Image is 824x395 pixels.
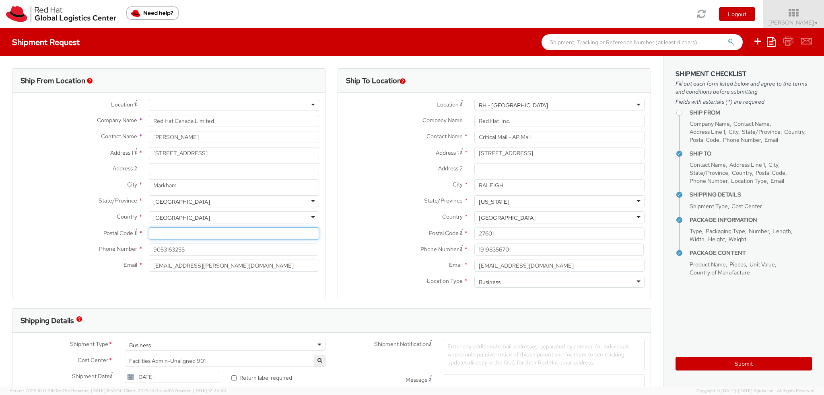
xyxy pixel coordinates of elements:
span: Shipment Date [72,372,110,381]
span: Message [406,376,428,383]
span: Country [732,169,752,176]
span: Length [772,227,791,235]
span: Address 1 [110,149,133,156]
span: Email [764,136,778,143]
div: [GEOGRAPHIC_DATA] [153,198,210,206]
button: Submit [676,357,812,370]
span: Enter any additional email addresses, separated by comma, for individuals who should receive noti... [447,343,629,366]
span: Contact Name [690,161,726,168]
span: Contact Name [733,120,770,127]
span: master, [DATE] 11:54:36 [75,388,123,393]
div: Business [479,278,501,286]
span: Server: 2025.16.0-21b0bc45e7b [10,388,123,393]
span: City [127,181,137,188]
span: Shipment Type [690,203,728,210]
span: State/Province [742,128,781,135]
span: Pieces [729,261,746,268]
h4: Package Information [690,217,812,223]
span: Country [784,128,804,135]
span: Facilities Admin-Unaligned 901 [129,357,321,364]
span: master, [DATE] 12:25:43 [177,388,226,393]
span: Cost Center [78,356,108,365]
span: Address 2 [113,165,137,172]
h4: Package Content [690,250,812,256]
span: Location Type [731,177,767,184]
label: Return label required [231,372,293,382]
span: Location [437,101,459,108]
span: Phone Number [723,136,761,143]
span: Location [111,101,133,108]
button: Logout [719,7,755,21]
span: City [453,181,463,188]
div: [US_STATE] [479,198,509,206]
h3: Ship To Location [346,77,401,85]
span: Country [117,213,137,220]
h4: Shipping Details [690,192,812,198]
span: Company Name [422,117,463,124]
span: State/Province [690,169,728,176]
span: Email [770,177,784,184]
span: Email [449,261,463,268]
span: Shipment Notification [374,340,429,348]
span: Contact Name [426,133,463,140]
span: Address 2 [438,165,463,172]
span: Weight [729,235,746,243]
h3: Shipping Details [21,317,74,325]
span: Type [690,227,702,235]
span: Postal Code [756,169,785,176]
span: Location Type [427,277,463,284]
span: Fields with asterisks (*) are required [676,98,812,106]
h3: Shipment Checklist [676,70,812,78]
span: Country of Manufacture [690,269,750,276]
span: Company Name [690,120,730,127]
span: State/Province [424,197,463,204]
span: Number [749,227,769,235]
span: Address 1 [436,149,459,156]
button: Need help? [126,6,179,20]
span: Height [708,235,725,243]
span: Client: 2025.14.0-cea8157 [124,388,226,393]
span: Facilities Admin-Unaligned 901 [125,355,325,367]
span: Packaging Type [706,227,745,235]
span: Unit Value [750,261,775,268]
span: Company Name [97,117,137,124]
div: RH - [GEOGRAPHIC_DATA] [479,101,548,109]
div: [GEOGRAPHIC_DATA] [479,214,536,222]
span: Postal Code [429,229,459,237]
div: [GEOGRAPHIC_DATA] [153,214,210,222]
span: Address Line 1 [729,161,765,168]
span: Width [690,235,705,243]
span: Phone Number [420,246,459,253]
span: Postal Code [103,229,133,237]
span: Phone Number [690,177,727,184]
span: City [768,161,778,168]
h3: Ship From Location [21,77,85,85]
span: [PERSON_NAME] [768,19,819,26]
span: Email [124,261,137,268]
span: Address Line 1 [690,128,725,135]
input: Return label required [231,375,237,381]
span: Contact Name [101,133,137,140]
input: Shipment, Tracking or Reference Number (at least 4 chars) [542,34,743,50]
h4: Ship From [690,110,812,116]
span: Fill out each form listed below and agree to the terms and conditions before submitting [676,80,812,96]
span: Postal Code [690,136,719,143]
h4: Ship To [690,151,812,157]
span: State/Province [99,197,137,204]
span: ▼ [814,20,819,26]
img: rh-logistics-00dfa346123c4ec078e1.svg [6,6,116,22]
span: Product Name [690,261,726,268]
span: City [729,128,738,135]
span: Country [442,213,463,220]
span: Shipment Type [70,340,108,349]
h4: Shipment Request [12,38,80,47]
span: Phone Number [99,245,137,252]
span: Cost Center [731,203,762,210]
div: Business [129,341,151,349]
span: Copyright © [DATE]-[DATE] Agistix Inc., All Rights Reserved [696,388,814,394]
